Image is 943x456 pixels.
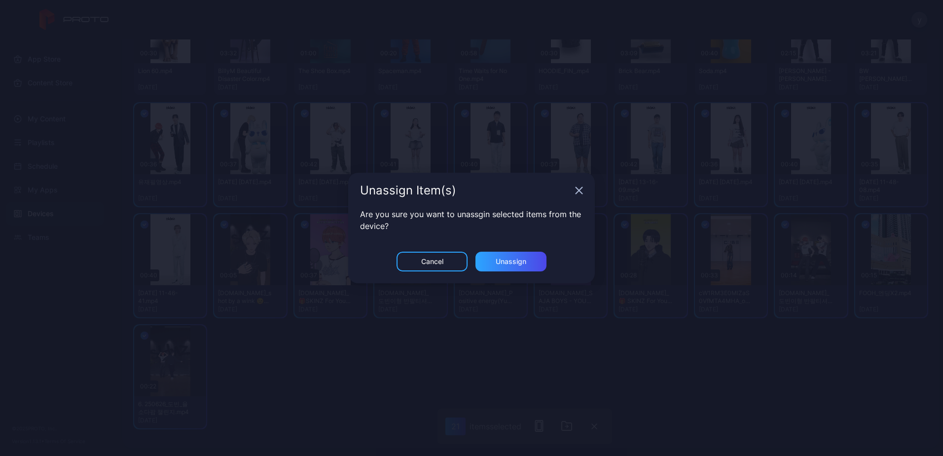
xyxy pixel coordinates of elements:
[421,258,443,266] div: Cancel
[360,185,571,196] div: Unassign Item(s)
[360,208,583,232] p: Are you sure you want to unassgin selected items from the device?
[475,252,546,271] button: Unassign
[496,258,526,266] div: Unassign
[397,252,468,271] button: Cancel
